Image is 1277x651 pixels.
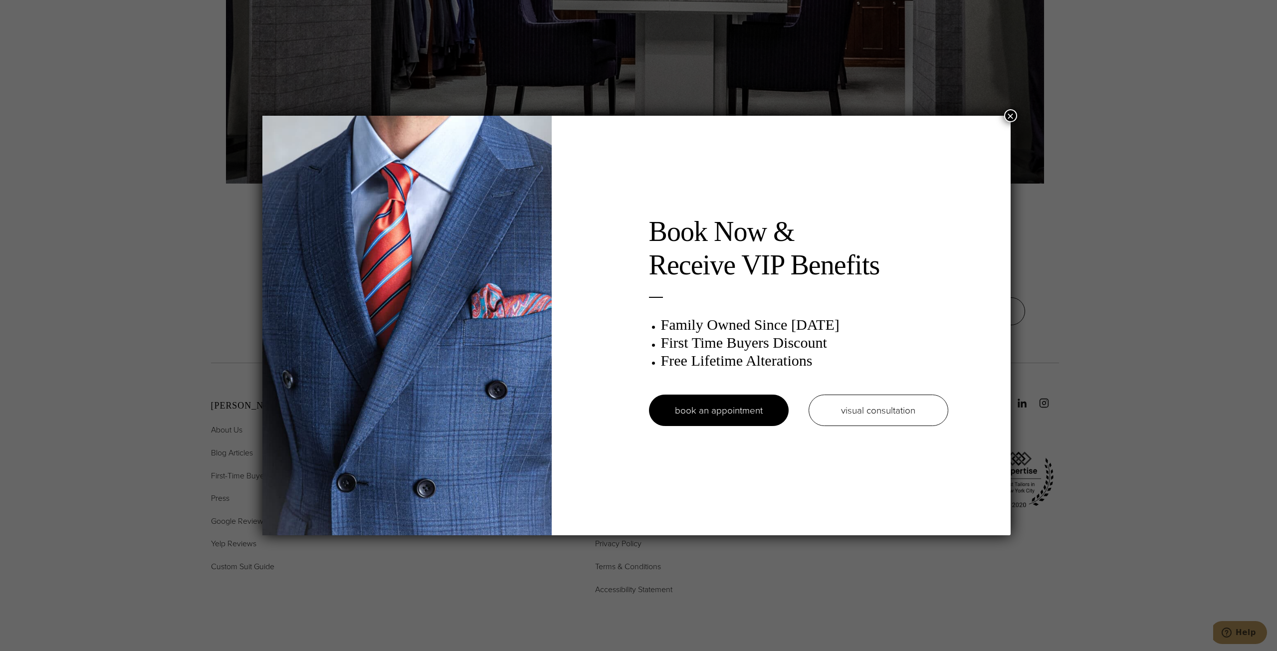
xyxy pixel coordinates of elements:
h3: Family Owned Since [DATE] [661,316,948,334]
span: Help [22,7,43,16]
h3: Free Lifetime Alterations [661,352,948,370]
a: visual consultation [809,395,948,426]
h2: Book Now & Receive VIP Benefits [649,215,948,282]
h3: First Time Buyers Discount [661,334,948,352]
button: Close [1004,109,1017,122]
a: book an appointment [649,395,789,426]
